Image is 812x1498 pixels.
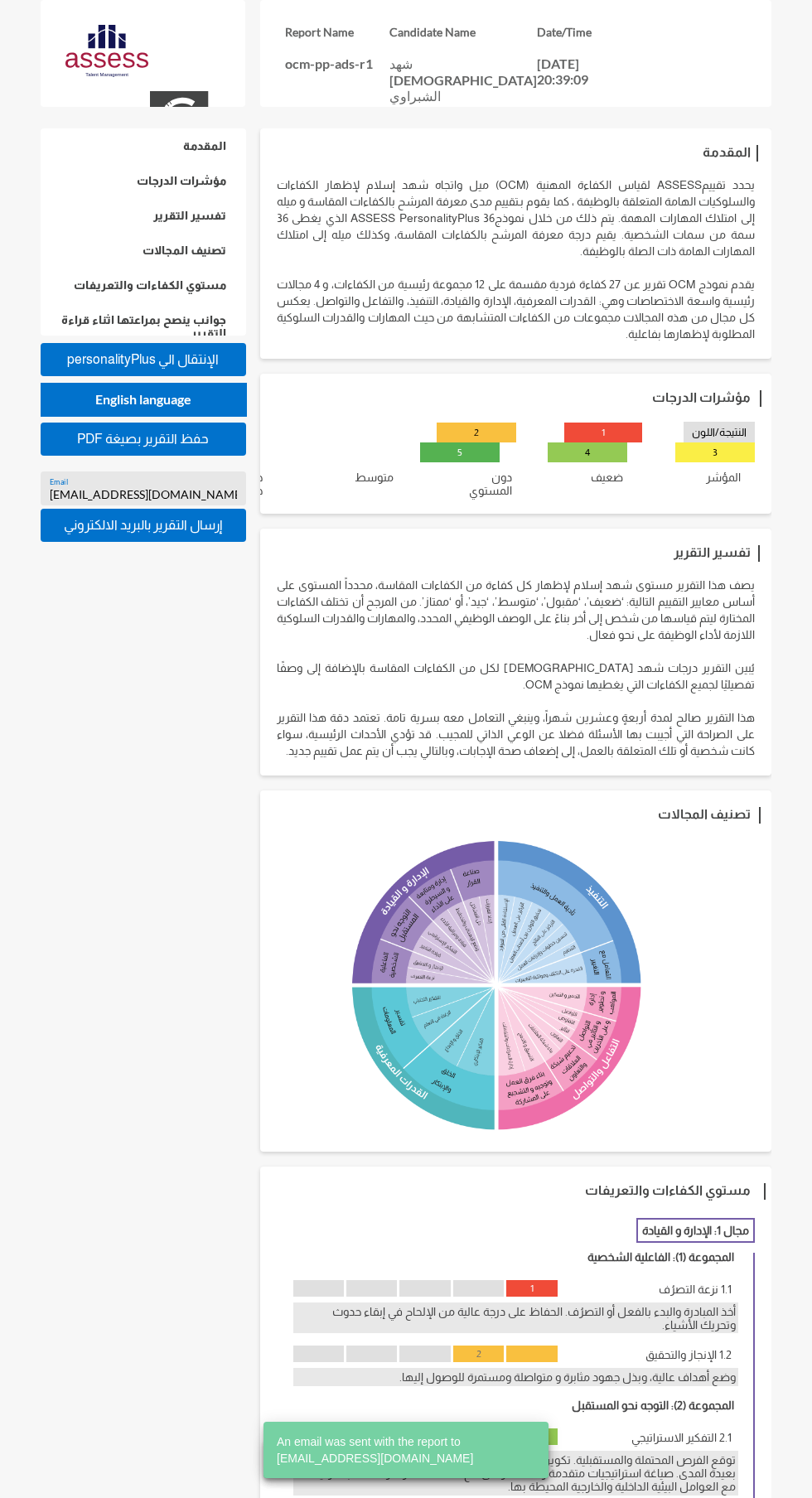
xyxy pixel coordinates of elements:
[277,1433,535,1467] span: An email was sent with the report to [EMAIL_ADDRESS][DOMAIN_NAME]
[41,509,246,542] button: إرسال التقرير بالبريد الالكتروني
[698,141,755,163] h3: المقدمة
[277,660,755,693] p: يُبين التقرير درجات شهد [DEMOGRAPHIC_DATA] لكل من الكفاءات المقاسة بالإضافة إلى وصفًا تفصيليًا لج...
[675,442,755,462] p: 3
[437,423,516,442] p: 2
[77,432,209,446] span: PDF حفظ التقرير بصيغة
[581,1179,755,1201] h3: مستوي الكفاءات والتعريفات
[591,471,623,497] p: ضعيف
[669,541,755,563] h3: تفسير التقرير
[537,25,641,39] h3: Date/Time
[567,1283,732,1296] p: 1.1 نزعة التصرُف
[567,1348,732,1361] p: 1.2 الإنجاز والتحقيق
[389,56,537,104] p: شهد [DEMOGRAPHIC_DATA] الشبراوي
[350,838,643,1132] img: OCM-r1-ar.png
[453,1346,504,1362] div: 2
[41,383,246,416] button: English language
[65,25,148,77] img: AssessLogoo.svg
[41,423,246,456] button: PDF حفظ التقرير بصيغة
[95,391,191,407] span: English language
[506,1280,557,1297] div: 1
[564,423,642,442] p: 1
[684,422,755,442] p: النتيجة/اللون
[583,1246,738,1268] h4: المجموعة (1): الفاعلية الشخصية
[355,471,394,497] p: متوسط
[648,386,755,408] h3: مؤشرات الدرجات
[389,25,537,39] h3: Candidate Name
[277,709,755,759] p: هذا التقرير صالح لمدة أربعةٍ وعشرين شهراً٬ وينبغي التعامل معه بسرية تامة. تعتمد دقة هذا التقرير ع...
[277,276,755,342] p: يقدم نموذج OCM تقرير عن 27 كفاءة فردية مقسمة على 12 مجموعة رئيسية من الكفاءات، و 4 مجالات رئيسية ...
[41,343,246,376] button: personalityPlus اﻹنتقال الي
[41,268,246,302] a: مستوي الكفاءات والتعريفات
[636,1218,755,1243] h3: مجال 1: الإدارة و القيادة
[293,1368,738,1386] div: وضع أهداف عالية، وبذل جهود مثابرة و متواصلة ومستمرة للوصول إليها.
[293,1302,738,1334] div: أخذ المبادرة والبدء بالفعل أو التصرُف. الحفاظ على درجة عالية من الإلحاح في إبقاء حدوث وتحريك الأش...
[67,352,219,366] span: personalityPlus اﻹنتقال الي
[277,577,755,643] p: يصف هذا التقرير مستوى شهد إسلام لإظهار كل كفاءة من الكفاءات المقاسة، محدداً المستوى على أساس معاي...
[41,302,246,350] a: جوانب ينصح بمراعتها اثناء قراءة التقرير
[420,442,500,462] p: 5
[50,488,238,501] input: Email
[138,91,220,149] img: OCM.svg
[41,163,246,198] a: مؤشرات الدرجات
[568,1394,738,1416] h4: المجموعة (2): التوجه نحو المستقبل
[41,128,246,163] a: المقدمة
[64,518,222,532] span: إرسال التقرير بالبريد الالكتروني
[285,56,389,71] p: ocm-pp-ads-r1
[41,198,246,233] a: تفسير التقرير
[469,471,512,497] p: دون المستوي
[567,1431,732,1444] p: 2.1 التفكير الاستراتيجي
[537,56,611,87] p: [DATE] 20:39:09
[285,25,389,39] h3: Report Name
[548,442,627,462] p: 4
[41,233,246,268] a: تصنيف المجالات
[277,176,755,259] p: يحدد تقييمASSESS لقياس الكفاءة المهنية (OCM) ميل واتجاه شهد إسلام لإظهار الكفاءات والسلوكيات الها...
[706,471,741,497] p: المؤشر
[654,803,755,825] h3: تصنيف المجالات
